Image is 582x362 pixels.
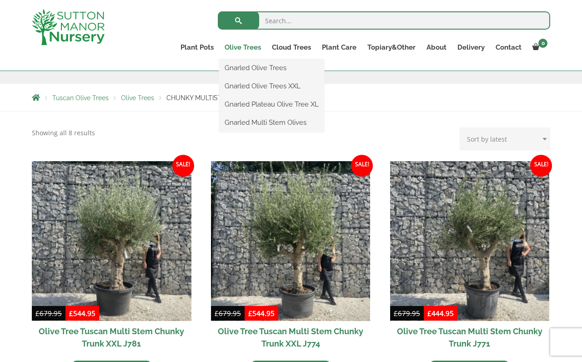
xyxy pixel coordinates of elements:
a: Sale! Olive Tree Tuscan Multi Stem Chunky Trunk XXL J774 [211,161,371,354]
a: Olive Trees [121,94,154,102]
input: Search... [218,11,550,30]
a: Delivery [452,41,490,54]
a: Topiary&Other [362,41,421,54]
h2: Olive Tree Tuscan Multi Stem Chunky Trunk XXL J781 [32,321,191,354]
a: Plant Care [316,41,362,54]
nav: Breadcrumbs [32,94,550,101]
a: Gnarled Olive Trees XXL [219,79,324,93]
span: CHUNKY MULTISTEM TUSCANS XXL [166,94,278,102]
a: Gnarled Plateau Olive Tree XL [219,97,324,111]
a: Sale! Olive Tree Tuscan Multi Stem Chunky Trunk XXL J781 [32,161,191,354]
bdi: 444.95 [427,309,454,318]
bdi: 544.95 [248,309,275,318]
h2: Olive Tree Tuscan Multi Stem Chunky Trunk J771 [390,321,550,354]
bdi: 679.95 [394,309,420,318]
bdi: 679.95 [215,309,241,318]
span: £ [427,309,431,318]
span: Sale! [530,155,552,177]
select: Shop order [460,127,550,150]
img: Olive Tree Tuscan Multi Stem Chunky Trunk J771 [390,161,550,321]
img: logo [32,9,105,45]
a: Cloud Trees [266,41,316,54]
span: Sale! [172,155,194,177]
span: £ [69,309,73,318]
span: £ [215,309,219,318]
span: 0 [538,39,547,48]
bdi: 679.95 [35,309,62,318]
a: Sale! Olive Tree Tuscan Multi Stem Chunky Trunk J771 [390,161,550,354]
a: Contact [490,41,527,54]
span: £ [35,309,40,318]
h2: Olive Tree Tuscan Multi Stem Chunky Trunk XXL J774 [211,321,371,354]
bdi: 544.95 [69,309,95,318]
a: Gnarled Olive Trees [219,61,324,75]
span: Sale! [351,155,373,177]
span: £ [248,309,252,318]
img: Olive Tree Tuscan Multi Stem Chunky Trunk XXL J781 [32,161,191,321]
span: £ [394,309,398,318]
a: Plant Pots [175,41,219,54]
a: 0 [527,41,550,54]
a: About [421,41,452,54]
a: Gnarled Multi Stem Olives [219,116,324,129]
a: Olive Trees [219,41,266,54]
p: Showing all 8 results [32,127,95,138]
a: Tuscan Olive Trees [52,94,109,102]
img: Olive Tree Tuscan Multi Stem Chunky Trunk XXL J774 [211,161,371,321]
